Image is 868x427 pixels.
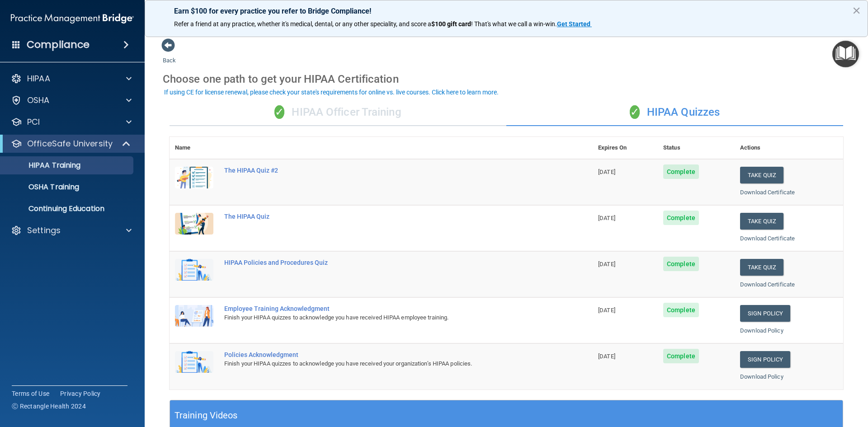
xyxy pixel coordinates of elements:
a: Privacy Policy [60,389,101,398]
strong: Get Started [557,20,590,28]
p: HIPAA [27,73,50,84]
h4: Compliance [27,38,90,51]
span: [DATE] [598,215,615,221]
div: The HIPAA Quiz #2 [224,167,547,174]
span: Complete [663,303,699,317]
span: [DATE] [598,261,615,267]
span: Complete [663,211,699,225]
th: Status [658,137,735,159]
p: PCI [27,117,40,127]
p: OSHA Training [6,183,79,192]
th: Actions [735,137,843,159]
button: Take Quiz [740,213,783,230]
a: HIPAA [11,73,132,84]
div: HIPAA Policies and Procedures Quiz [224,259,547,266]
div: If using CE for license renewal, please check your state's requirements for online vs. live cours... [164,89,499,95]
span: ✓ [630,105,640,119]
p: OSHA [27,95,50,106]
span: ! That's what we call a win-win. [471,20,557,28]
button: Open Resource Center [832,41,859,67]
div: HIPAA Quizzes [506,99,843,126]
th: Name [170,137,219,159]
a: Terms of Use [12,389,49,398]
p: Settings [27,225,61,236]
img: PMB logo [11,9,134,28]
div: Finish your HIPAA quizzes to acknowledge you have received your organization’s HIPAA policies. [224,358,547,369]
th: Expires On [593,137,658,159]
a: PCI [11,117,132,127]
a: Download Certificate [740,281,795,288]
span: [DATE] [598,169,615,175]
a: Settings [11,225,132,236]
a: OfficeSafe University [11,138,131,149]
div: Policies Acknowledgment [224,351,547,358]
span: [DATE] [598,353,615,360]
h5: Training Videos [175,408,238,423]
a: Sign Policy [740,305,790,322]
div: The HIPAA Quiz [224,213,547,220]
div: HIPAA Officer Training [170,99,506,126]
p: HIPAA Training [6,161,80,170]
p: Continuing Education [6,204,129,213]
div: Employee Training Acknowledgment [224,305,547,312]
a: OSHA [11,95,132,106]
span: Ⓒ Rectangle Health 2024 [12,402,86,411]
div: Finish your HIPAA quizzes to acknowledge you have received HIPAA employee training. [224,312,547,323]
a: Get Started [557,20,592,28]
a: Download Policy [740,327,783,334]
span: [DATE] [598,307,615,314]
div: Choose one path to get your HIPAA Certification [163,66,850,92]
span: Complete [663,257,699,271]
p: OfficeSafe University [27,138,113,149]
strong: $100 gift card [431,20,471,28]
a: Download Certificate [740,235,795,242]
a: Download Policy [740,373,783,380]
p: Earn $100 for every practice you refer to Bridge Compliance! [174,7,839,15]
a: Download Certificate [740,189,795,196]
button: Take Quiz [740,167,783,183]
button: Close [852,3,861,18]
a: Sign Policy [740,351,790,368]
span: Refer a friend at any practice, whether it's medical, dental, or any other speciality, and score a [174,20,431,28]
span: Complete [663,349,699,363]
a: Back [163,46,176,64]
span: ✓ [274,105,284,119]
span: Complete [663,164,699,179]
button: If using CE for license renewal, please check your state's requirements for online vs. live cours... [163,88,500,97]
button: Take Quiz [740,259,783,276]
